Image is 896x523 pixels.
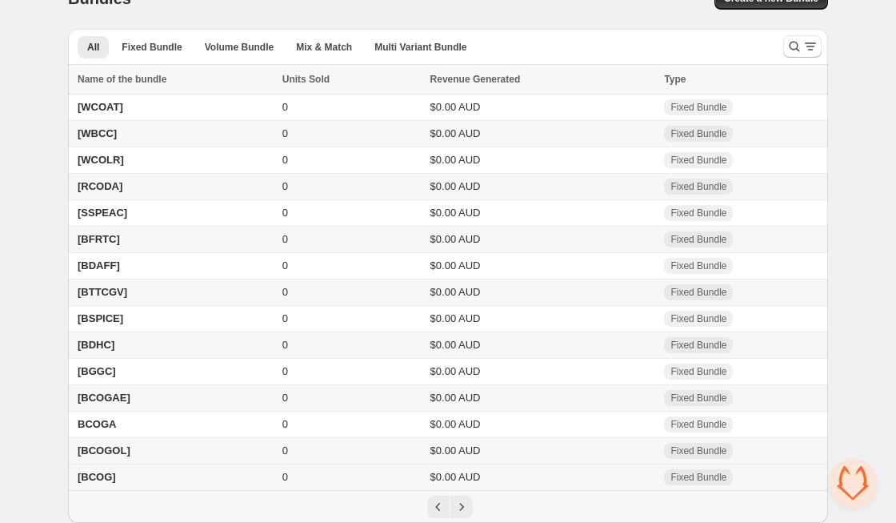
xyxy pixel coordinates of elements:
[78,259,120,272] span: [BDAFF]
[427,496,450,518] button: Previous
[670,207,726,219] span: Fixed Bundle
[78,339,114,351] span: [BDHC]
[78,71,273,87] div: Name of the bundle
[78,233,120,245] span: [BFRTC]
[282,312,288,324] span: 0
[430,71,521,87] span: Revenue Generated
[78,471,116,483] span: [BCOG]
[282,286,288,298] span: 0
[670,259,726,272] span: Fixed Bundle
[450,496,473,518] button: Next
[282,365,288,377] span: 0
[670,180,726,193] span: Fixed Bundle
[430,445,481,457] span: $0.00 AUD
[78,154,124,166] span: [WCOLR]
[282,127,288,139] span: 0
[670,445,726,457] span: Fixed Bundle
[430,312,481,324] span: $0.00 AUD
[282,71,346,87] button: Units Sold
[282,339,288,351] span: 0
[670,286,726,299] span: Fixed Bundle
[430,259,481,272] span: $0.00 AUD
[282,71,330,87] span: Units Sold
[430,233,481,245] span: $0.00 AUD
[282,180,288,192] span: 0
[430,101,481,113] span: $0.00 AUD
[282,207,288,219] span: 0
[78,312,123,324] span: [BSPICE]
[282,101,288,113] span: 0
[282,154,288,166] span: 0
[430,127,481,139] span: $0.00 AUD
[430,471,481,483] span: $0.00 AUD
[87,41,99,54] span: All
[430,154,481,166] span: $0.00 AUD
[430,207,481,219] span: $0.00 AUD
[78,180,122,192] span: [RCODA]
[374,41,466,54] span: Multi Variant Bundle
[670,312,726,325] span: Fixed Bundle
[670,154,726,167] span: Fixed Bundle
[430,180,481,192] span: $0.00 AUD
[296,41,352,54] span: Mix & Match
[282,259,288,272] span: 0
[670,365,726,378] span: Fixed Bundle
[783,35,822,58] button: Search and filter results
[664,71,818,87] div: Type
[282,418,288,430] span: 0
[282,445,288,457] span: 0
[670,339,726,352] span: Fixed Bundle
[78,445,130,457] span: [BCOGOL]
[670,418,726,431] span: Fixed Bundle
[430,365,481,377] span: $0.00 AUD
[430,392,481,404] span: $0.00 AUD
[670,233,726,246] span: Fixed Bundle
[78,127,117,139] span: [WBCC]
[78,365,116,377] span: [BGGC]
[122,41,182,54] span: Fixed Bundle
[282,392,288,404] span: 0
[78,207,127,219] span: [SSPEAC]
[78,418,116,430] span: BCOGA
[430,286,481,298] span: $0.00 AUD
[670,127,726,140] span: Fixed Bundle
[430,339,481,351] span: $0.00 AUD
[282,233,288,245] span: 0
[282,471,288,483] span: 0
[68,490,828,523] nav: Pagination
[430,71,537,87] button: Revenue Generated
[78,392,130,404] span: [BCOGAE]
[829,459,877,507] div: Open chat
[78,286,127,298] span: [BTTCGV]
[670,471,726,484] span: Fixed Bundle
[670,392,726,404] span: Fixed Bundle
[78,101,123,113] span: [WCOAT]
[430,418,481,430] span: $0.00 AUD
[670,101,726,114] span: Fixed Bundle
[205,41,274,54] span: Volume Bundle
